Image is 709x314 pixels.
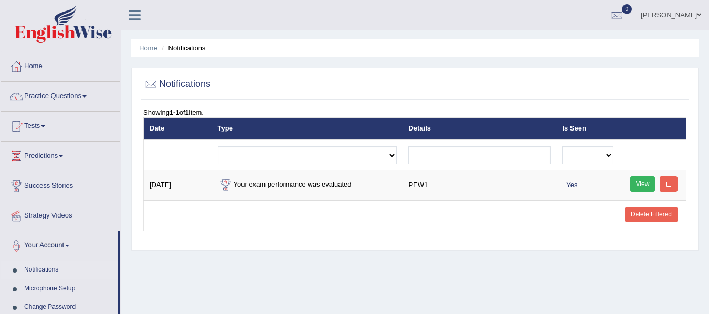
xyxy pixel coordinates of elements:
a: Tests [1,112,120,138]
td: Your exam performance was evaluated [212,170,403,200]
a: Is Seen [562,124,586,132]
span: 0 [622,4,632,14]
a: Your Account [1,231,118,257]
span: Yes [562,179,581,190]
a: Delete Filtered [625,207,678,222]
td: [DATE] [144,170,212,200]
a: Delete [660,176,678,192]
td: PEW1 [403,170,556,200]
a: Notifications [19,261,118,279]
li: Notifications [159,43,205,53]
b: 1 [185,109,189,116]
h2: Notifications [143,77,210,92]
a: Home [139,44,157,52]
a: Predictions [1,142,120,168]
div: Showing of item. [143,107,686,117]
a: Success Stories [1,171,120,198]
a: Details [408,124,431,132]
a: Home [1,52,120,78]
a: Practice Questions [1,82,120,108]
a: Date [150,124,164,132]
a: Type [218,124,233,132]
a: Strategy Videos [1,201,120,228]
b: 1-1 [170,109,179,116]
a: Microphone Setup [19,279,118,298]
a: View [630,176,655,192]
